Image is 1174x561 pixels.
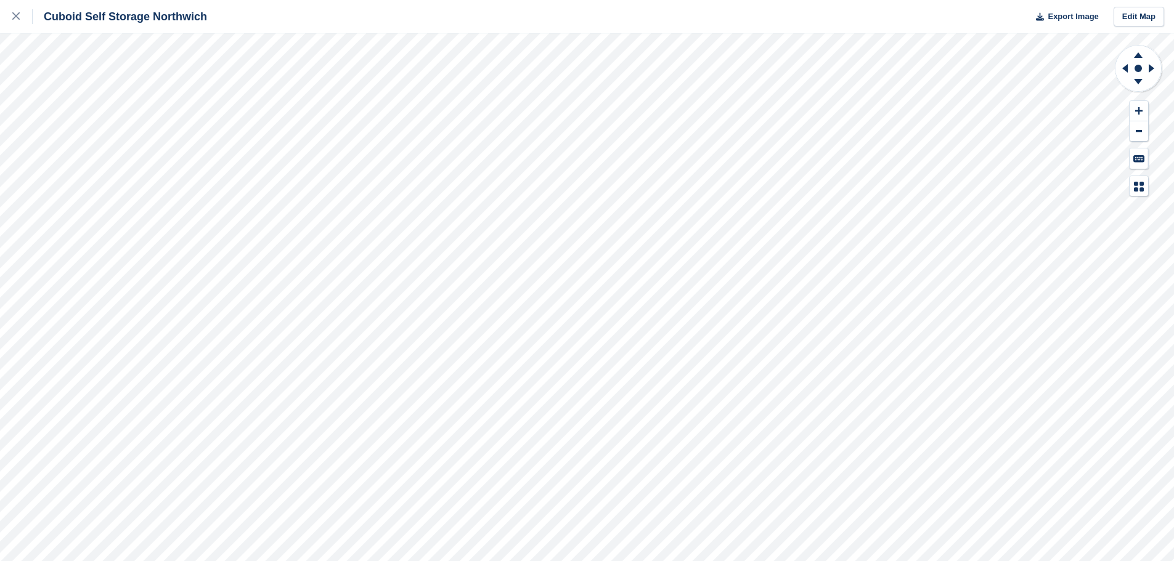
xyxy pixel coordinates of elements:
button: Zoom Out [1130,121,1148,142]
button: Map Legend [1130,176,1148,196]
button: Zoom In [1130,101,1148,121]
span: Export Image [1048,10,1098,23]
div: Cuboid Self Storage Northwich [33,9,207,24]
button: Keyboard Shortcuts [1130,148,1148,169]
a: Edit Map [1114,7,1164,27]
button: Export Image [1029,7,1099,27]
